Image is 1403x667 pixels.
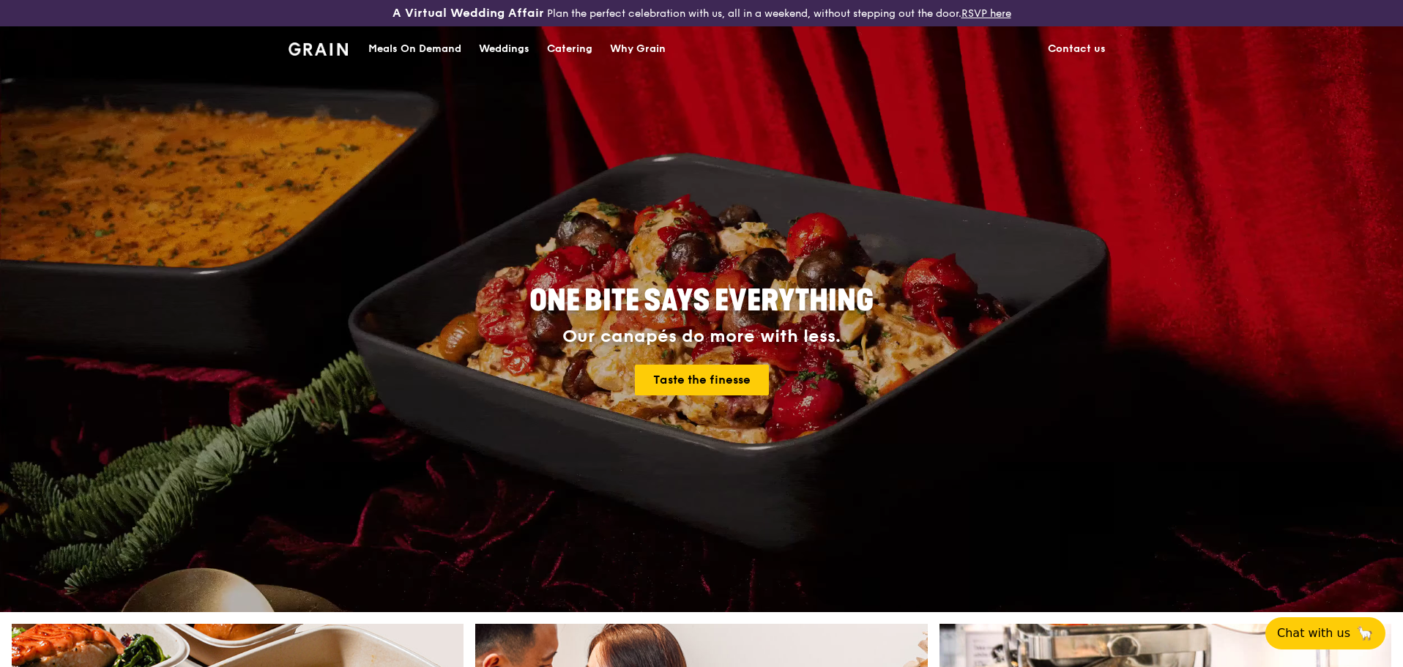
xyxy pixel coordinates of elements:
a: Contact us [1039,27,1114,71]
a: Weddings [470,27,538,71]
div: Why Grain [610,27,666,71]
div: Our canapés do more with less. [438,327,965,347]
img: Grain [289,42,348,56]
span: ONE BITE SAYS EVERYTHING [529,283,874,318]
a: RSVP here [961,7,1011,20]
div: Weddings [479,27,529,71]
div: Meals On Demand [368,27,461,71]
div: Plan the perfect celebration with us, all in a weekend, without stepping out the door. [280,6,1123,21]
h3: A Virtual Wedding Affair [392,6,544,21]
span: Chat with us [1277,625,1350,642]
a: GrainGrain [289,26,348,70]
button: Chat with us🦙 [1265,617,1385,649]
a: Catering [538,27,601,71]
a: Why Grain [601,27,674,71]
span: 🦙 [1356,625,1374,642]
div: Catering [547,27,592,71]
a: Taste the finesse [635,365,769,395]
